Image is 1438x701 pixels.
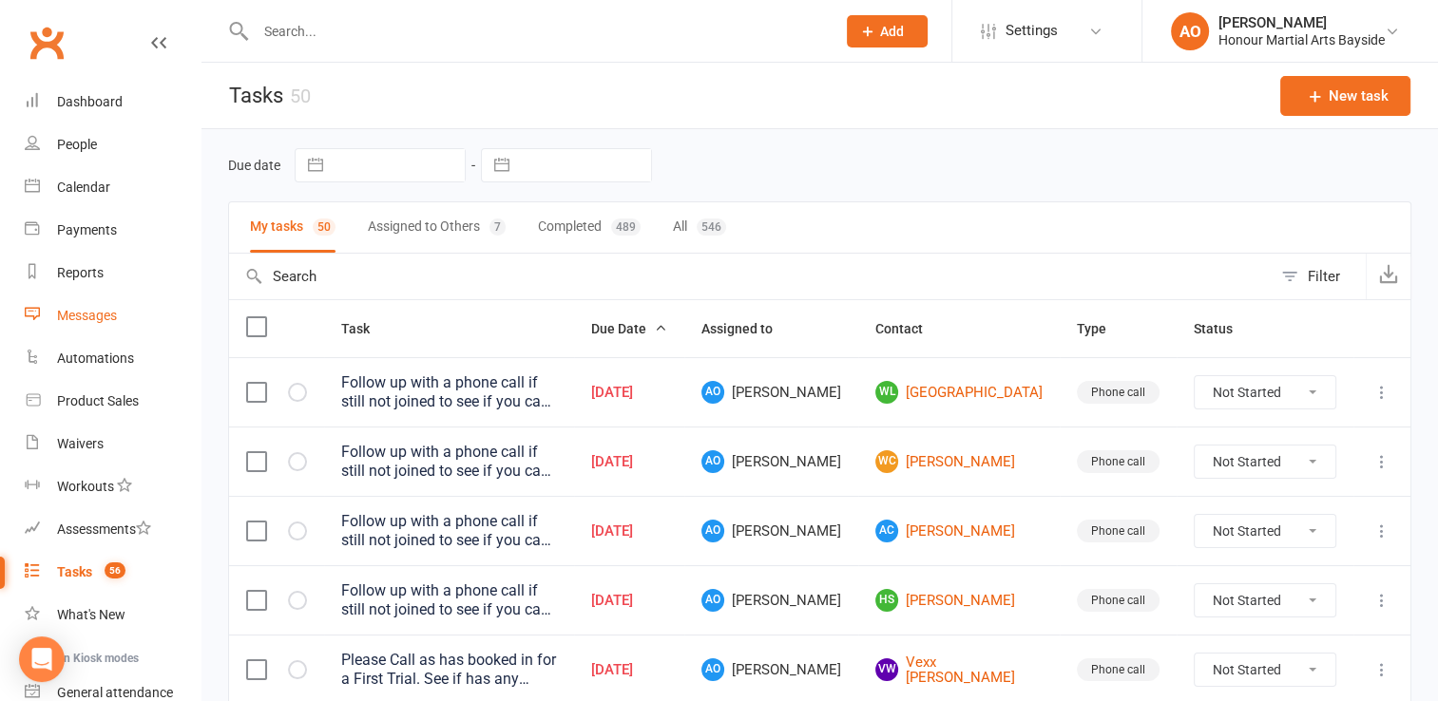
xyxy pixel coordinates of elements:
div: Workouts [57,479,114,494]
div: Open Intercom Messenger [19,636,65,682]
a: Clubworx [23,19,70,66]
div: What's New [57,607,125,622]
a: Automations [25,337,201,380]
a: VWVexx [PERSON_NAME] [875,654,1043,686]
button: My tasks50 [250,202,336,253]
span: AO [701,520,724,542]
div: [DATE] [591,662,667,678]
label: Due date [228,158,280,173]
div: [PERSON_NAME] [1218,14,1385,31]
div: Calendar [57,180,110,195]
div: Dashboard [57,94,123,109]
span: Task [341,321,391,336]
span: Contact [875,321,944,336]
a: Product Sales [25,380,201,423]
span: Status [1194,321,1254,336]
div: Phone call [1077,381,1160,404]
span: AO [701,381,724,404]
a: WC[PERSON_NAME] [875,450,1043,473]
span: [PERSON_NAME] [701,450,841,473]
div: Tasks [57,564,92,579]
a: Payments [25,209,201,252]
a: WL[GEOGRAPHIC_DATA] [875,381,1043,404]
span: [PERSON_NAME] [701,589,841,612]
div: Automations [57,350,134,366]
span: AO [701,589,724,612]
div: Follow up with a phone call if still not joined to see if you can get them to sign up (as has not... [341,373,557,411]
div: General attendance [57,685,173,700]
a: Tasks 56 [25,551,201,594]
a: Assessments [25,508,201,551]
div: 546 [697,218,726,236]
div: Honour Martial Arts Bayside [1218,31,1385,48]
span: Assigned to [701,321,794,336]
div: Follow up with a phone call if still not joined to see if you can get them to sign up (as has not... [341,512,557,550]
div: Follow up with a phone call if still not joined to see if you can get them to sign up (as has not... [341,581,557,619]
span: [PERSON_NAME] [701,520,841,542]
div: Filter [1308,265,1340,288]
div: Assessments [57,521,151,537]
span: Type [1077,321,1127,336]
span: [PERSON_NAME] [701,658,841,681]
a: Calendar [25,166,201,209]
div: [DATE] [591,385,667,401]
button: Type [1077,317,1127,340]
div: Waivers [57,436,104,451]
a: HS[PERSON_NAME] [875,589,1043,612]
div: Please Call as has booked in for a First Trial. See if has any questions, get them comfortable/ex... [341,651,557,689]
span: AC [875,520,898,542]
button: Task [341,317,391,340]
div: 7 [489,218,506,236]
div: Product Sales [57,393,139,408]
span: AO [701,450,724,473]
button: All546 [673,202,726,253]
a: Workouts [25,465,201,508]
div: Phone call [1077,589,1160,612]
button: New task [1280,76,1410,116]
div: Payments [57,222,117,237]
span: WC [875,450,898,473]
div: Messages [57,308,117,323]
button: Due Date [591,317,667,340]
span: WL [875,381,898,404]
span: Add [880,24,904,39]
span: Due Date [591,321,667,336]
span: 56 [105,562,125,578]
a: Dashboard [25,81,201,123]
span: HS [875,589,898,612]
a: Messages [25,294,201,337]
button: Assigned to [701,317,794,340]
button: Filter [1272,254,1366,299]
h1: Tasks [201,63,311,128]
div: 489 [611,218,641,236]
div: Reports [57,265,104,280]
div: Follow up with a phone call if still not joined to see if you can get them to sign up (as has not... [341,443,557,481]
button: Add [847,15,928,47]
button: Completed489 [538,202,641,253]
div: 50 [313,218,336,236]
a: Reports [25,252,201,294]
div: People [57,137,97,152]
input: Search... [250,18,822,45]
div: 50 [290,85,311,107]
span: AO [701,658,724,681]
button: Contact [875,317,944,340]
div: [DATE] [591,454,667,470]
div: [DATE] [591,593,667,609]
div: [DATE] [591,523,667,540]
a: What's New [25,594,201,636]
a: Waivers [25,423,201,465]
a: AC[PERSON_NAME] [875,520,1043,542]
span: VW [875,658,898,681]
div: Phone call [1077,450,1160,473]
span: Settings [1006,9,1058,52]
div: Phone call [1077,658,1160,681]
button: Assigned to Others7 [368,202,506,253]
div: Phone call [1077,520,1160,542]
a: People [25,123,201,166]
input: Search [229,254,1272,299]
button: Status [1194,317,1254,340]
span: [PERSON_NAME] [701,381,841,404]
div: AO [1171,12,1209,50]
